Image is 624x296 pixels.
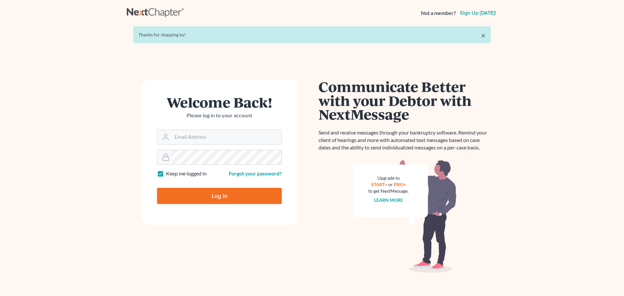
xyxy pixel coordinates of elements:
p: Send and receive messages through your bankruptcy software. Remind your client of hearings and mo... [318,129,491,151]
h1: Welcome Back! [157,95,282,109]
p: Please log in to your account [157,112,282,119]
a: Forgot your password? [229,170,282,176]
div: Upgrade to [368,175,409,181]
a: × [481,32,486,39]
input: Email Address [172,130,281,144]
a: START+ [371,182,387,187]
a: Learn more [374,197,403,203]
div: to get NextMessage. [368,188,409,194]
h1: Communicate Better with your Debtor with NextMessage [318,80,491,121]
a: Sign up [DATE]! [459,10,497,16]
img: nextmessage_bg-59042aed3d76b12b5cd301f8e5b87938c9018125f34e5fa2b7a6b67550977c72.svg [353,159,457,273]
a: PRO+ [394,182,406,187]
span: or [388,182,393,187]
input: Log In [157,188,282,204]
strong: Not a member? [421,9,456,17]
div: Thanks for stopping by! [138,32,486,38]
label: Keep me logged in [166,170,207,177]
